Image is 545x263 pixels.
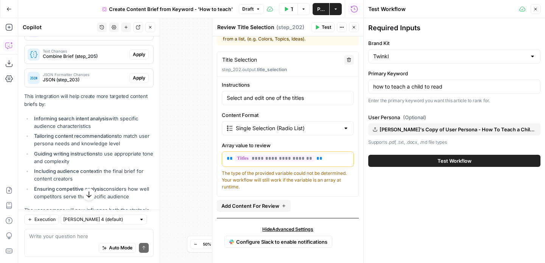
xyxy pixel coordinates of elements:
label: Array value to review [222,142,354,149]
textarea: Review Title Selection [217,23,274,31]
strong: Ensuring competitive analysis [34,186,103,192]
button: Execution [24,215,59,224]
span: Configure Slack to enable notifications [236,238,327,246]
li: to match user persona needs and knowledge level [32,132,154,147]
a: SlackConfigure Slack to enable notifications [224,236,332,248]
span: Apply [133,75,145,81]
div: The type of the provided variable could not be determined. Your workflow will still work if the v... [222,170,354,190]
span: JSON (step_203) [43,76,126,83]
label: User Persona [368,114,540,121]
div: Copilot [23,23,95,31]
span: Text Changes [43,49,126,53]
li: to use appropriate tone and complexity [32,150,154,165]
button: Publish [313,3,329,15]
button: Auto Mode [99,243,136,253]
label: Primary Keyword [368,70,540,77]
span: Add Content For Review [221,202,279,210]
input: Single Selection (Radio List) [236,124,340,132]
button: [PERSON_NAME]'s Copy of User Persona - How To Teach a Child to Read (make your own copy).docx [368,123,540,135]
input: Twinkl [373,53,526,60]
button: Test Workflow [368,155,540,167]
li: considers how well competitors serve this specific audience [32,185,154,200]
span: JSON Formatter Changes [43,73,126,76]
p: This integration will help create more targeted content briefs by: [24,92,154,108]
span: Test Workflow [291,5,293,13]
input: Enter instructions for what needs to be reviewed [227,94,349,102]
input: Claude Sonnet 4 (default) [63,216,136,223]
label: Brand Kit [368,39,540,47]
strong: Including audience context [34,168,98,174]
button: Create Content Brief from Keyword - 'How to teach' [98,3,237,15]
li: with specific audience characteristics [32,115,154,130]
span: Hide Advanced Settings [262,226,313,233]
strong: Guiding writing instructions [34,151,98,157]
label: Content Format [222,111,354,119]
strong: Informing search intent analysis [34,115,109,121]
button: Draft [239,4,264,14]
span: Draft [242,6,254,12]
span: Publish [317,5,325,13]
span: Test [322,24,331,31]
span: Execution [34,216,56,223]
p: The user persona will now influence both the strategic analysis and practical content creation gu... [24,206,154,238]
button: Add Content For Review [217,200,291,212]
span: title_selection [257,67,287,72]
span: ( step_202 ) [276,23,304,31]
div: Required Inputs [368,23,540,33]
span: (Optional) [403,114,426,121]
li: in the final brief for content creators [32,167,154,182]
span: 50% [203,241,211,247]
p: step_202.output. [222,66,354,73]
textarea: Title Selection [222,56,257,64]
span: Apply [133,51,145,58]
button: Test [311,22,335,32]
p: Supports .pdf, .txt, .docx, .md file types [368,139,540,146]
span: Combine Brief (step_205) [43,53,126,60]
p: Enter the primary keyword you want this article to rank for. [368,97,540,104]
span: [PERSON_NAME]'s Copy of User Persona - How To Teach a Child to Read (make your own copy).docx [380,126,536,133]
span: Test Workflow [438,157,472,165]
button: Test Workflow [279,3,297,15]
img: Slack [229,237,234,246]
span: Create Content Brief from Keyword - 'How to teach' [109,5,233,13]
strong: Tailoring content recommendations [34,133,117,139]
span: Auto Mode [109,244,132,251]
button: Apply [129,73,149,83]
label: Instructions [222,81,354,89]
button: Apply [129,50,149,59]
